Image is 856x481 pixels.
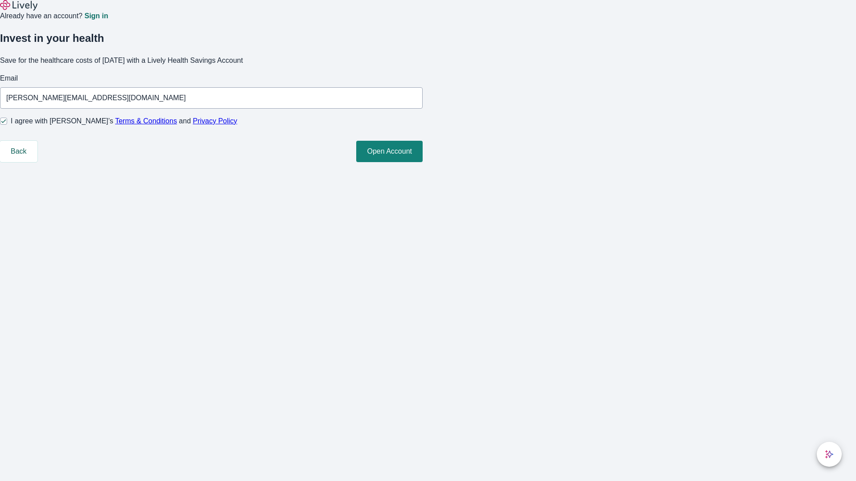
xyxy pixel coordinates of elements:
a: Terms & Conditions [115,117,177,125]
a: Privacy Policy [193,117,238,125]
button: Open Account [356,141,423,162]
button: chat [817,442,842,467]
a: Sign in [84,12,108,20]
svg: Lively AI Assistant [825,450,834,459]
span: I agree with [PERSON_NAME]’s and [11,116,237,126]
